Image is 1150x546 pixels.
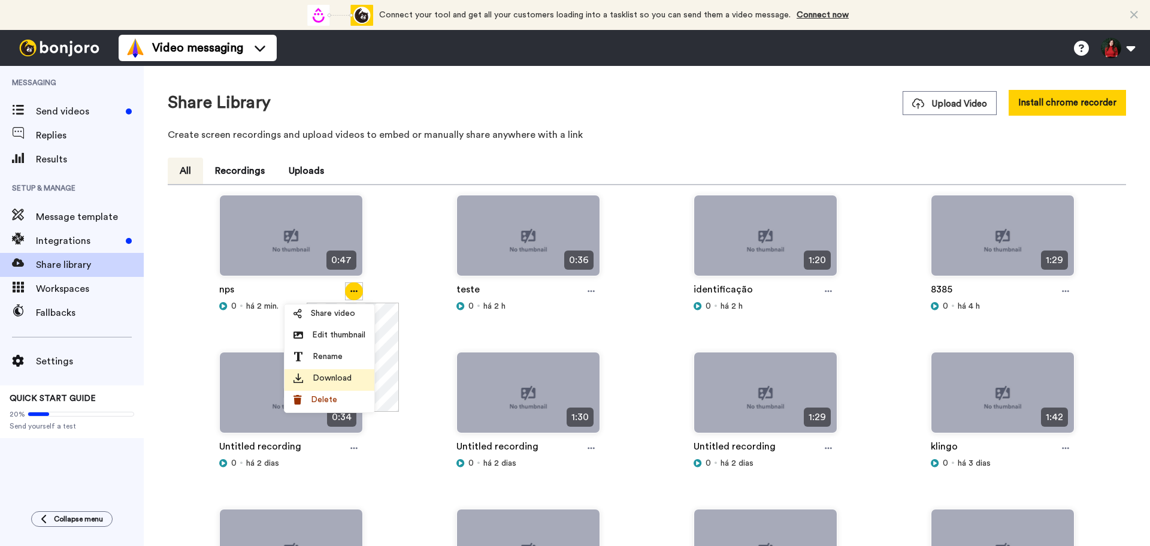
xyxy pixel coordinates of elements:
a: Untitled recording [694,439,776,457]
button: Uploads [277,158,336,184]
span: 1:42 [1041,408,1068,427]
button: All [168,158,203,184]
a: Connect now [797,11,849,19]
div: há 2 dias [456,457,600,469]
span: Share video [311,307,355,319]
span: Send videos [36,104,121,119]
a: Untitled recording [456,439,538,457]
a: Untitled recording [219,439,301,457]
span: Delete [311,394,337,406]
img: no-thumbnail.jpg [694,195,837,286]
span: 0 [231,300,237,312]
div: há 2 h [694,300,837,312]
span: 0 [943,457,948,469]
img: no-thumbnail.jpg [220,195,362,286]
img: no-thumbnail.jpg [931,352,1074,443]
div: há 2 min. [219,300,363,312]
span: 0:36 [564,251,594,270]
p: Create screen recordings and upload videos to embed or manually share anywhere with a link [168,128,1126,142]
span: 1:29 [1041,251,1068,270]
span: 0 [706,300,711,312]
span: Download [313,372,352,384]
span: 0:47 [326,251,356,270]
a: 8385 [931,282,952,300]
button: Recordings [203,158,277,184]
span: 0 [943,300,948,312]
div: há 4 h [931,300,1075,312]
a: klingo [931,439,958,457]
span: 0 [231,457,237,469]
div: há 2 dias [219,457,363,469]
span: Edit thumbnail [312,329,365,341]
span: Share library [36,258,144,272]
span: 1:30 [567,408,594,427]
span: Collapse menu [54,514,103,524]
span: 0 [706,457,711,469]
img: vm-color.svg [126,38,145,58]
span: Fallbacks [36,306,144,320]
span: 0 [468,300,474,312]
span: QUICK START GUIDE [10,394,96,403]
button: Upload Video [903,91,997,115]
a: identificação [694,282,753,300]
span: 0:34 [327,408,356,427]
img: no-thumbnail.jpg [220,352,362,443]
span: Replies [36,128,144,143]
span: Video messaging [152,40,243,56]
span: 20% [10,409,25,419]
span: Results [36,152,144,167]
img: no-thumbnail.jpg [457,352,600,443]
img: bj-logo-header-white.svg [14,40,104,56]
h1: Share Library [168,93,271,112]
button: Install chrome recorder [1009,90,1126,116]
div: há 2 dias [694,457,837,469]
button: Collapse menu [31,511,113,527]
span: Workspaces [36,282,144,296]
div: animation [307,5,373,26]
img: no-thumbnail.jpg [694,352,837,443]
span: Send yourself a test [10,421,134,431]
img: no-thumbnail.jpg [931,195,1074,286]
span: 1:20 [804,251,831,270]
span: Integrations [36,234,121,248]
span: 0 [468,457,474,469]
img: no-thumbnail.jpg [457,195,600,286]
span: Message template [36,210,144,224]
div: há 2 h [456,300,600,312]
span: Settings [36,354,144,369]
span: Rename [313,351,343,363]
span: 1:29 [804,408,831,427]
a: teste [456,282,480,300]
div: há 3 dias [931,457,1075,469]
span: Connect your tool and get all your customers loading into a tasklist so you can send them a video... [379,11,791,19]
a: nps [219,282,234,300]
span: Upload Video [912,98,987,110]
